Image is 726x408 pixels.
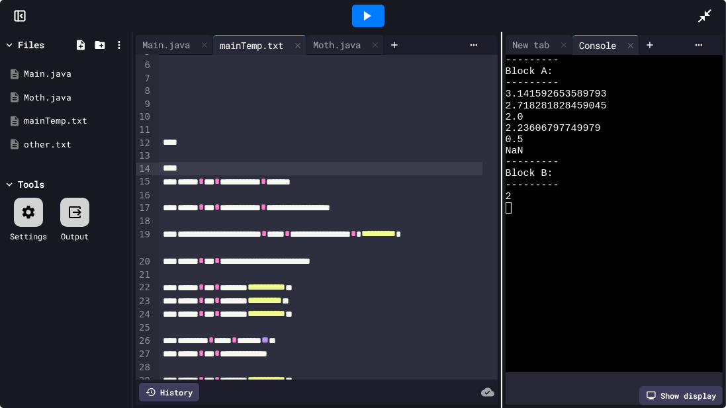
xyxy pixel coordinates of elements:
[506,168,553,179] span: Block B:
[506,66,553,77] span: Block A:
[506,134,523,145] span: 0.5
[506,145,523,157] span: NaN
[506,191,512,202] span: 2
[136,38,197,52] div: Main.java
[506,89,607,100] span: 3.141592653589793
[306,38,367,52] div: Moth.java
[506,77,559,89] span: ---------
[306,35,384,55] div: Moth.java
[506,101,607,112] span: 2.718281828459045
[506,55,559,66] span: ---------
[506,157,559,168] span: ---------
[506,38,556,52] div: New tab
[506,180,559,191] span: ---------
[506,35,572,55] div: New tab
[506,112,523,123] span: 2.0
[506,123,601,134] span: 2.23606797749979
[5,5,91,84] div: Chat with us now!Close
[136,35,213,55] div: Main.java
